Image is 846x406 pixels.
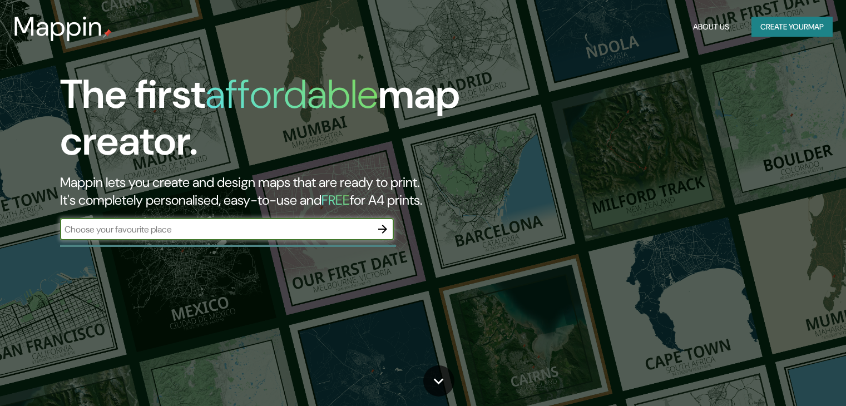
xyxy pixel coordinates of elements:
h2: Mappin lets you create and design maps that are ready to print. It's completely personalised, eas... [60,174,483,209]
button: Create yourmap [751,17,833,37]
h1: affordable [205,68,378,120]
h1: The first map creator. [60,71,483,174]
input: Choose your favourite place [60,223,372,236]
h5: FREE [321,191,350,209]
img: mappin-pin [103,29,112,38]
h3: Mappin [13,11,103,42]
button: About Us [689,17,734,37]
